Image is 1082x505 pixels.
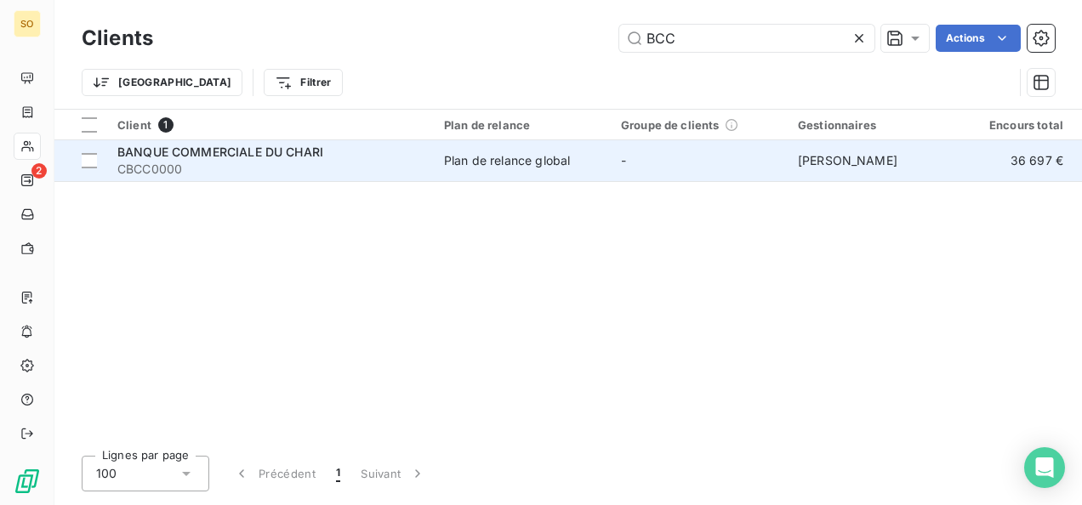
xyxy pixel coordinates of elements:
[336,465,340,482] span: 1
[444,118,601,132] div: Plan de relance
[621,118,720,132] span: Groupe de clients
[96,465,117,482] span: 100
[444,152,570,169] div: Plan de relance global
[798,153,897,167] span: [PERSON_NAME]
[117,118,151,132] span: Client
[965,140,1073,181] td: 36 697 €
[326,456,350,491] button: 1
[223,456,326,491] button: Précédent
[31,163,47,179] span: 2
[621,153,626,167] span: -
[82,69,242,96] button: [GEOGRAPHIC_DATA]
[798,118,954,132] div: Gestionnaires
[1024,447,1065,488] div: Open Intercom Messenger
[82,23,153,54] h3: Clients
[14,10,41,37] div: SO
[14,468,41,495] img: Logo LeanPay
[117,161,424,178] span: CBCC0000
[350,456,436,491] button: Suivant
[975,118,1063,132] div: Encours total
[14,167,40,194] a: 2
[264,69,342,96] button: Filtrer
[619,25,874,52] input: Rechercher
[117,145,323,159] span: BANQUE COMMERCIALE DU CHARI
[936,25,1021,52] button: Actions
[158,117,174,133] span: 1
